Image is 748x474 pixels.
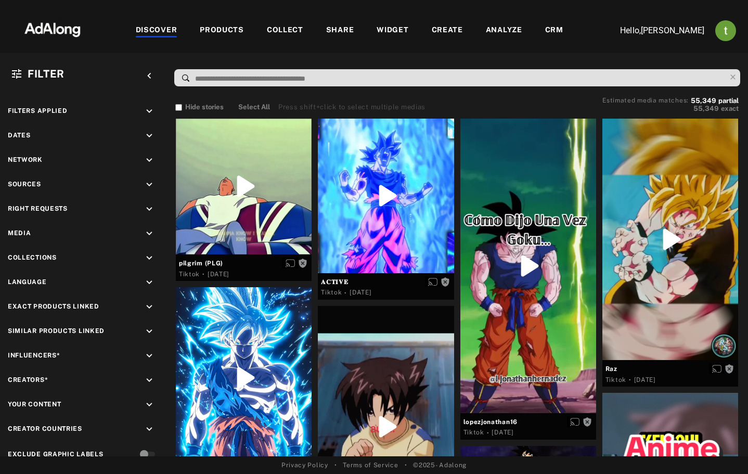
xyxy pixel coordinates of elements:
button: Enable diffusion on this media [709,363,725,374]
p: Hello, [PERSON_NAME] [600,24,704,37]
button: 55,349exact [602,104,739,114]
div: Tiktok [179,270,200,279]
span: 55,349 [691,97,716,105]
time: 2025-07-21T00:00:00.000Z [492,429,513,436]
time: 2025-07-22T00:00:00.000Z [350,289,371,296]
span: Sources [8,181,41,188]
div: COLLECT [267,24,303,37]
span: Filter [28,68,65,80]
span: 55,349 [693,105,719,112]
span: Estimated media matches: [602,97,689,104]
div: CRM [545,24,563,37]
button: Enable diffusion on this media [567,416,583,427]
a: Privacy Policy [281,460,328,470]
div: PRODUCTS [200,24,244,37]
img: ACg8ocJj1Mp6hOb8A41jL1uwSMxz7God0ICt0FEFk954meAQ=s96-c [715,20,736,41]
i: keyboard_arrow_down [144,130,155,142]
span: · [344,289,347,297]
i: keyboard_arrow_down [144,399,155,411]
i: keyboard_arrow_down [144,375,155,386]
i: keyboard_arrow_left [144,70,155,82]
button: Hide stories [175,102,224,112]
span: Collections [8,254,57,261]
button: Account settings [713,18,739,44]
span: lopezjonathan16 [463,417,593,427]
i: keyboard_arrow_down [144,301,155,313]
button: Enable diffusion on this media [425,276,441,287]
i: keyboard_arrow_down [144,203,155,215]
span: Creator Countries [8,425,82,432]
i: keyboard_arrow_down [144,424,155,435]
span: · [202,270,205,278]
span: Similar Products Linked [8,327,105,335]
div: Exclude Graphic Labels [8,450,103,459]
span: • [405,460,407,470]
span: 𝐀𝐂𝐓𝐈𝐕𝐄 [321,277,450,287]
div: Tiktok [605,375,626,385]
div: WIDGET [377,24,408,37]
span: Right Requests [8,205,68,212]
span: • [334,460,337,470]
i: keyboard_arrow_down [144,155,155,166]
a: Terms of Service [343,460,398,470]
img: 63233d7d88ed69de3c212112c67096b6.png [7,13,98,44]
span: pilgrim (PLG) [179,259,308,268]
div: Tiktok [321,288,342,297]
div: Tiktok [463,428,484,437]
span: © 2025 - Adalong [413,460,467,470]
i: keyboard_arrow_down [144,228,155,239]
span: Language [8,278,47,286]
span: Rights not requested [441,278,450,285]
time: 2025-07-25T00:00:00.000Z [208,271,229,278]
span: Filters applied [8,107,68,114]
span: Creators* [8,376,48,383]
iframe: Chat Widget [696,424,748,474]
div: SHARE [326,24,354,37]
span: Rights not requested [298,259,307,266]
div: ANALYZE [486,24,522,37]
span: Network [8,156,43,163]
span: Raz [605,364,735,374]
i: keyboard_arrow_down [144,179,155,190]
div: CREATE [432,24,463,37]
i: keyboard_arrow_down [144,277,155,288]
time: 2025-07-21T00:00:00.000Z [634,376,656,383]
span: Influencers* [8,352,60,359]
span: Exact Products Linked [8,303,99,310]
span: Media [8,229,31,237]
span: · [487,429,489,437]
span: · [629,376,631,384]
i: keyboard_arrow_down [144,350,155,362]
button: Enable diffusion on this media [282,258,298,268]
div: DISCOVER [136,24,177,37]
i: keyboard_arrow_down [144,106,155,117]
i: keyboard_arrow_down [144,326,155,337]
div: Press shift+click to select multiple medias [278,102,425,112]
button: Select All [238,102,270,112]
span: Your Content [8,401,61,408]
span: Rights not requested [725,365,734,372]
button: 55,349partial [691,98,739,104]
i: keyboard_arrow_down [144,252,155,264]
span: Dates [8,132,31,139]
span: Rights not requested [583,418,592,425]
